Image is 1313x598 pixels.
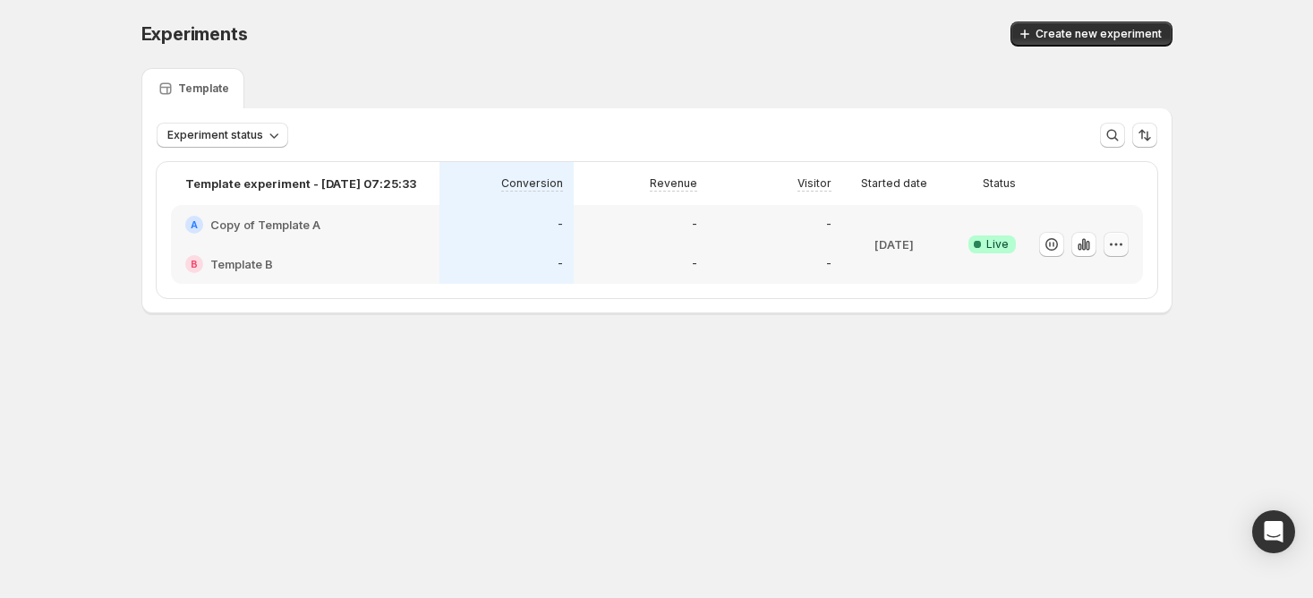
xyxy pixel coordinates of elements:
[1036,27,1162,41] span: Create new experiment
[210,255,273,273] h2: Template B
[861,176,927,191] p: Started date
[692,218,697,232] p: -
[178,81,229,96] p: Template
[167,128,263,142] span: Experiment status
[141,23,248,45] span: Experiments
[826,218,831,232] p: -
[185,175,416,192] p: Template experiment - [DATE] 07:25:33
[1252,510,1295,553] div: Open Intercom Messenger
[501,176,563,191] p: Conversion
[210,216,320,234] h2: Copy of Template A
[558,218,563,232] p: -
[157,123,288,148] button: Experiment status
[797,176,831,191] p: Visitor
[874,235,914,253] p: [DATE]
[692,257,697,271] p: -
[826,257,831,271] p: -
[983,176,1016,191] p: Status
[191,259,198,269] h2: B
[558,257,563,271] p: -
[986,237,1009,252] span: Live
[1132,123,1157,148] button: Sort the results
[650,176,697,191] p: Revenue
[1010,21,1172,47] button: Create new experiment
[191,219,198,230] h2: A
